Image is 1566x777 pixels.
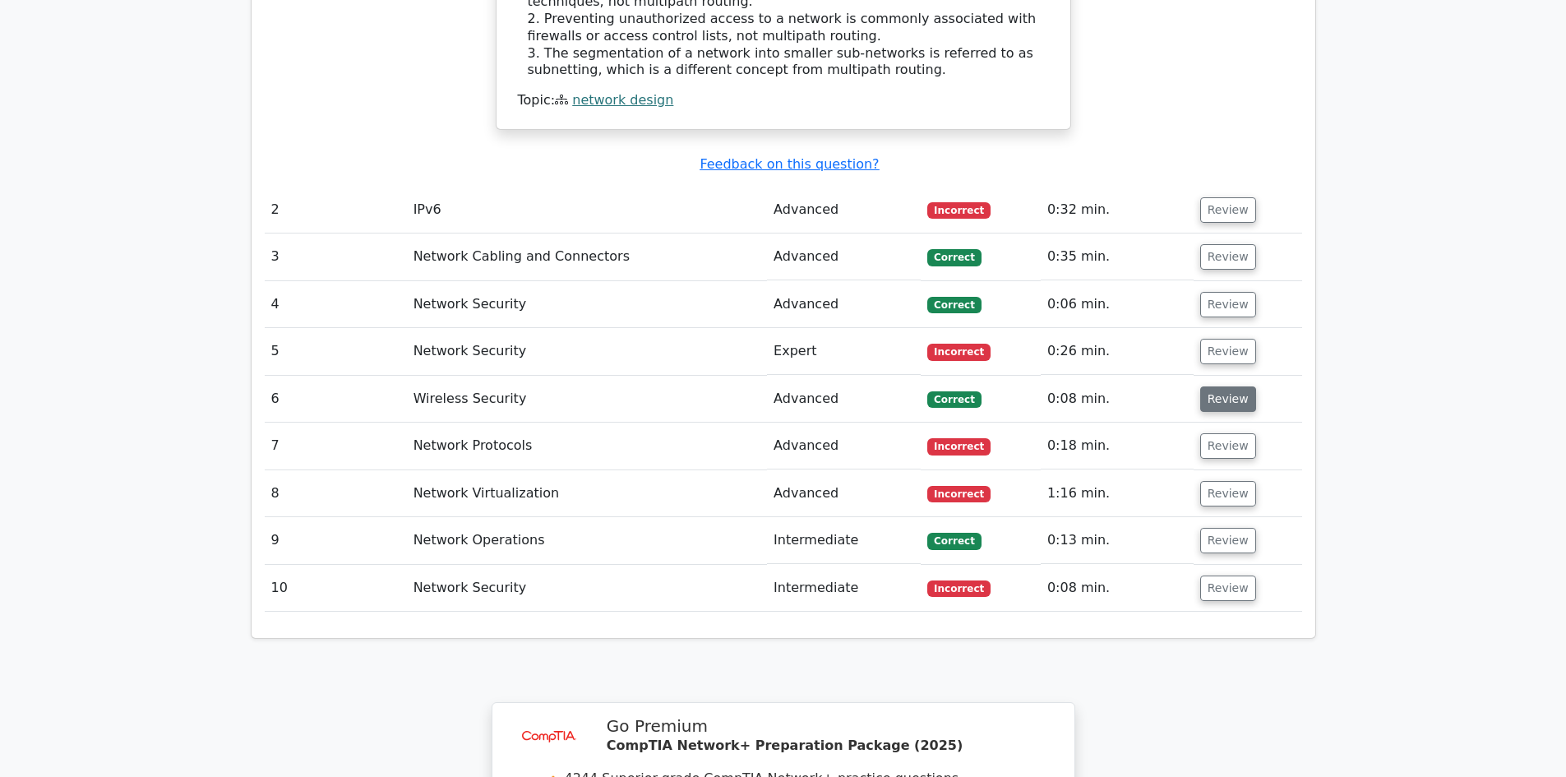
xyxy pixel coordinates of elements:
td: 8 [265,470,407,517]
button: Review [1200,244,1256,270]
span: Correct [927,297,981,313]
td: 0:26 min. [1041,328,1194,375]
td: 6 [265,376,407,423]
button: Review [1200,197,1256,223]
td: Advanced [767,376,921,423]
a: Feedback on this question? [700,156,879,172]
td: 0:35 min. [1041,234,1194,280]
td: 0:18 min. [1041,423,1194,469]
span: Incorrect [927,202,991,219]
td: Network Protocols [407,423,767,469]
td: Advanced [767,281,921,328]
button: Review [1200,576,1256,601]
span: Incorrect [927,344,991,360]
td: Network Virtualization [407,470,767,517]
td: Advanced [767,423,921,469]
div: Topic: [518,92,1049,109]
td: 4 [265,281,407,328]
td: Intermediate [767,565,921,612]
td: Expert [767,328,921,375]
td: 5 [265,328,407,375]
td: 0:08 min. [1041,565,1194,612]
button: Review [1200,386,1256,412]
td: 7 [265,423,407,469]
td: 10 [265,565,407,612]
td: 0:08 min. [1041,376,1194,423]
td: Advanced [767,470,921,517]
td: 0:06 min. [1041,281,1194,328]
td: Intermediate [767,517,921,564]
td: 0:32 min. [1041,187,1194,234]
span: Incorrect [927,438,991,455]
td: Advanced [767,187,921,234]
span: Correct [927,533,981,549]
button: Review [1200,292,1256,317]
span: Incorrect [927,580,991,597]
span: Correct [927,249,981,266]
td: Network Security [407,328,767,375]
button: Review [1200,433,1256,459]
td: 2 [265,187,407,234]
td: Network Security [407,565,767,612]
td: 3 [265,234,407,280]
td: Network Security [407,281,767,328]
button: Review [1200,481,1256,506]
td: Advanced [767,234,921,280]
td: 9 [265,517,407,564]
td: Network Cabling and Connectors [407,234,767,280]
td: 0:13 min. [1041,517,1194,564]
td: 1:16 min. [1041,470,1194,517]
td: Wireless Security [407,376,767,423]
span: Incorrect [927,486,991,502]
button: Review [1200,339,1256,364]
td: Network Operations [407,517,767,564]
a: network design [572,92,673,108]
td: IPv6 [407,187,767,234]
button: Review [1200,528,1256,553]
span: Correct [927,391,981,408]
